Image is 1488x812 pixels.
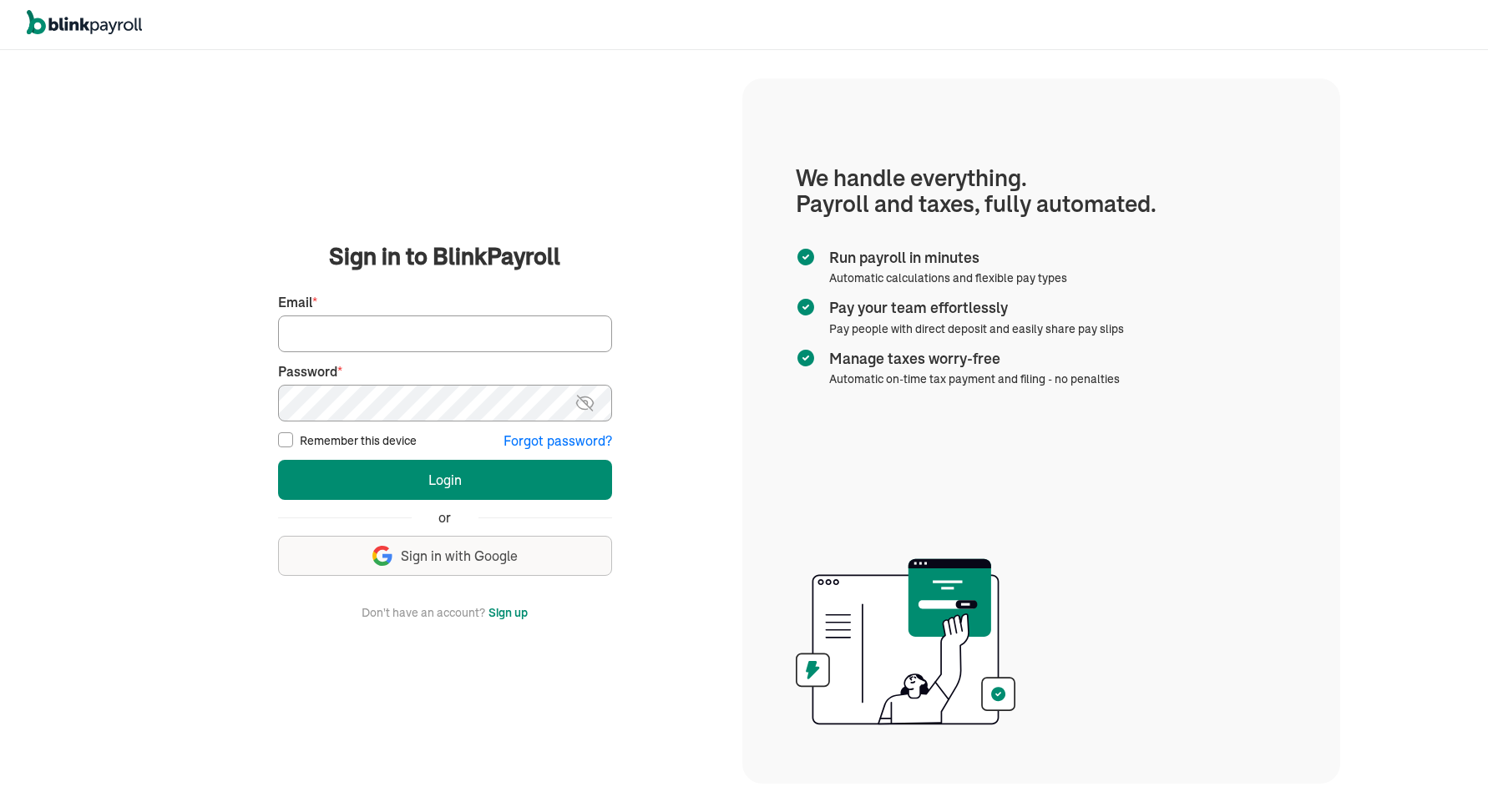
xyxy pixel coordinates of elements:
span: Automatic calculations and flexible pay types [829,270,1067,285]
button: Sign up [488,603,528,623]
span: Automatic on-time tax payment and filing - no penalties [829,371,1120,386]
label: Password [278,362,612,381]
img: checkmark [796,247,816,267]
span: Pay your team effortlessly [829,297,1117,319]
label: Remember this device [300,432,417,449]
span: or [438,508,451,527]
img: illustration [796,553,1015,730]
img: google [372,546,392,566]
img: eye [574,393,595,413]
span: Sign in with Google [401,547,518,566]
span: Manage taxes worry-free [829,348,1113,370]
img: logo [27,10,142,35]
label: Email [278,293,612,312]
img: checkmark [796,297,816,317]
span: Sign in to BlinkPayroll [329,240,560,273]
button: Forgot password? [504,431,612,451]
h1: We handle everything. Payroll and taxes, fully automated. [796,165,1287,217]
button: Login [278,460,612,500]
img: checkmark [796,348,816,368]
button: Sign in with Google [278,536,612,576]
span: Run payroll in minutes [829,247,1060,269]
span: Don't have an account? [362,603,485,623]
input: Your email address [278,315,612,352]
span: Pay people with direct deposit and easily share pay slips [829,321,1124,336]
